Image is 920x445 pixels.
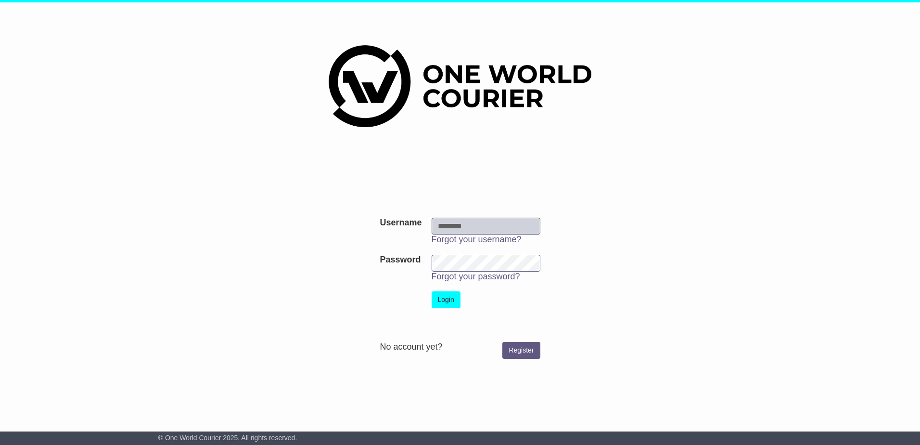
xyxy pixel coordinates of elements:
[432,272,520,281] a: Forgot your password?
[432,235,522,244] a: Forgot your username?
[380,342,540,353] div: No account yet?
[502,342,540,359] a: Register
[432,291,460,308] button: Login
[380,218,422,228] label: Username
[329,45,591,127] img: One World
[380,255,421,265] label: Password
[158,434,297,442] span: © One World Courier 2025. All rights reserved.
